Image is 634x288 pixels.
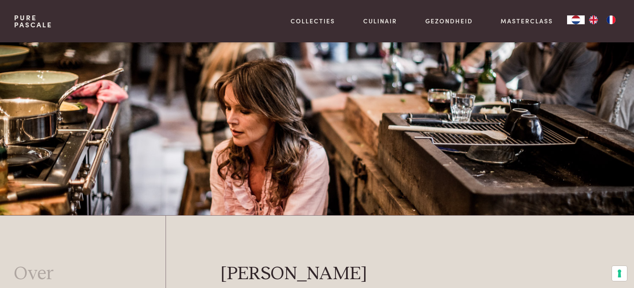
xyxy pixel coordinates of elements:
[14,14,52,28] a: PurePascale
[221,262,579,286] h2: [PERSON_NAME]
[567,15,585,24] div: Language
[585,15,620,24] ul: Language list
[567,15,585,24] a: NL
[501,16,553,26] a: Masterclass
[567,15,620,24] aside: Language selected: Nederlands
[363,16,397,26] a: Culinair
[425,16,473,26] a: Gezondheid
[602,15,620,24] a: FR
[291,16,335,26] a: Collecties
[612,266,627,281] button: Uw voorkeuren voor toestemming voor trackingtechnologieën
[585,15,602,24] a: EN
